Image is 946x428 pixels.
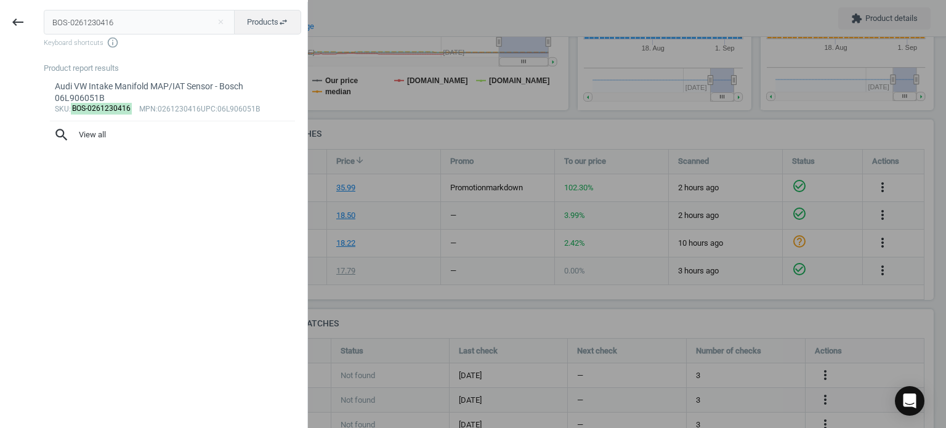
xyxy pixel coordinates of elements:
[107,36,119,49] i: info_outline
[54,127,70,143] i: search
[10,15,25,30] i: keyboard_backspace
[4,8,32,37] button: keyboard_backspace
[44,121,301,148] button: searchView all
[71,103,132,115] mark: BOS-0261230416
[201,105,216,113] span: upc
[44,63,307,74] div: Product report results
[895,386,924,416] div: Open Intercom Messenger
[55,81,291,105] div: Audi VW Intake Manifold MAP/IAT Sensor - Bosch 06L906051B
[55,105,69,113] span: sku
[54,127,291,143] span: View all
[44,36,301,49] span: Keyboard shortcuts
[211,17,230,28] button: Close
[247,17,288,28] span: Products
[234,10,301,34] button: Productsswap_horiz
[44,10,235,34] input: Enter the SKU or product name
[139,105,156,113] span: mpn
[55,105,291,115] div: : :0261230416 :06L906051B
[278,17,288,27] i: swap_horiz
